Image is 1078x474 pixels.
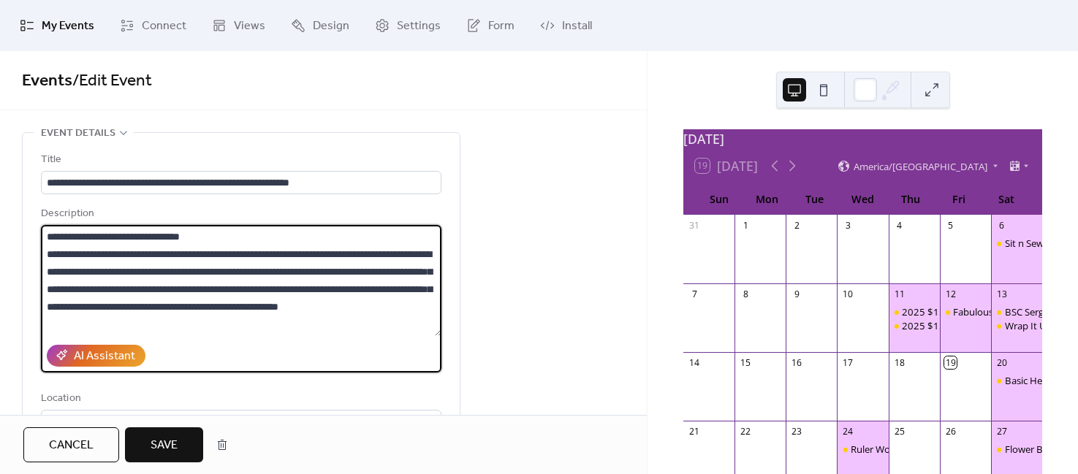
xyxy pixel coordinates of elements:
span: My Events [42,18,94,35]
div: 25 [893,425,906,437]
div: 27 [995,425,1008,437]
a: Form [455,6,525,45]
div: Sat [982,184,1030,214]
div: Thu [887,184,935,214]
div: 24 [842,425,854,437]
div: 26 [944,425,957,437]
div: Sit n Sew Sat Sept 6 10:00 - 3:30 [991,237,1042,250]
div: 10 [842,288,854,300]
div: 21 [688,425,701,437]
div: 2025 $15 Sampler Month 5 - Sept 11 2:00 (PM Session) [889,319,940,332]
span: Event details [41,125,115,142]
button: Cancel [23,427,119,462]
div: 6 [995,219,1008,232]
div: 2025 $15 Sampler Month 5 - Sept 11 10:30 (AM Session) [889,305,940,318]
div: 3 [842,219,854,232]
div: BSC Serger Club - Sept 13 10:30 - 12:30 [991,305,1042,318]
span: Connect [142,18,186,35]
div: 22 [740,425,752,437]
div: 20 [995,356,1008,369]
span: Settings [397,18,441,35]
div: Tue [791,184,839,214]
div: 23 [791,425,803,437]
div: [DATE] [683,129,1042,148]
a: Design [280,6,360,45]
a: My Events [9,6,105,45]
span: America/[GEOGRAPHIC_DATA] [854,161,987,171]
div: 31 [688,219,701,232]
div: Wrap It Up in Love Pillow Wrap In Store Class - Sept 13 1:00 - 4:00 [991,319,1042,332]
div: Wed [839,184,887,214]
div: 8 [740,288,752,300]
a: Events [22,65,72,97]
div: 2 [791,219,803,232]
button: AI Assistant [47,345,145,367]
div: 1 [740,219,752,232]
div: 14 [688,356,701,369]
div: Title [41,151,439,169]
div: 15 [740,356,752,369]
a: Connect [109,6,197,45]
div: Description [41,205,439,223]
div: 9 [791,288,803,300]
a: Install [529,6,603,45]
span: Design [313,18,349,35]
div: 11 [893,288,906,300]
div: 17 [842,356,854,369]
div: AI Assistant [74,348,135,365]
div: Sun [695,184,743,214]
div: Location [41,390,439,408]
span: Cancel [49,437,94,454]
div: 13 [995,288,1008,300]
div: Flower Box Club Kickoff Sept 27 10:30 - 12:30 [991,443,1042,456]
div: Fri [935,184,983,214]
span: Save [151,437,178,454]
div: 19 [944,356,957,369]
span: Install [562,18,592,35]
span: / Edit Event [72,65,152,97]
div: 18 [893,356,906,369]
div: Ruler Work on Domestic Machines with Marsha Sept 24th - Oct 29 Session 1 [837,443,888,456]
a: Views [201,6,276,45]
div: 5 [944,219,957,232]
div: Basic Hemming and Mending Class Sept 20 2025 1:00-3:00 [991,374,1042,387]
a: Settings [364,6,452,45]
button: Save [125,427,203,462]
span: Views [234,18,265,35]
div: 4 [893,219,906,232]
div: 16 [791,356,803,369]
span: Form [488,18,515,35]
div: Mon [743,184,792,214]
div: 7 [688,288,701,300]
div: 12 [944,288,957,300]
div: Fabulous Fridays W/Dyann Sept 12 10:30 - 3:30 [940,305,991,318]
